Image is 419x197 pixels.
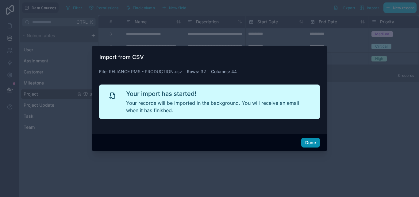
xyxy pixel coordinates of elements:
[201,69,206,74] span: 32
[231,69,237,74] span: 44
[99,53,144,61] h3: Import from CSV
[126,99,310,114] p: Your records will be imported in the background. You will receive an email when it has finished.
[126,89,310,98] h2: Your import has started!
[301,138,320,148] button: Done
[109,69,182,74] span: RELIANCE PMS - PRODUCTION.csv
[187,69,199,74] span: Rows :
[211,69,230,74] span: Columns :
[99,69,108,74] span: File :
